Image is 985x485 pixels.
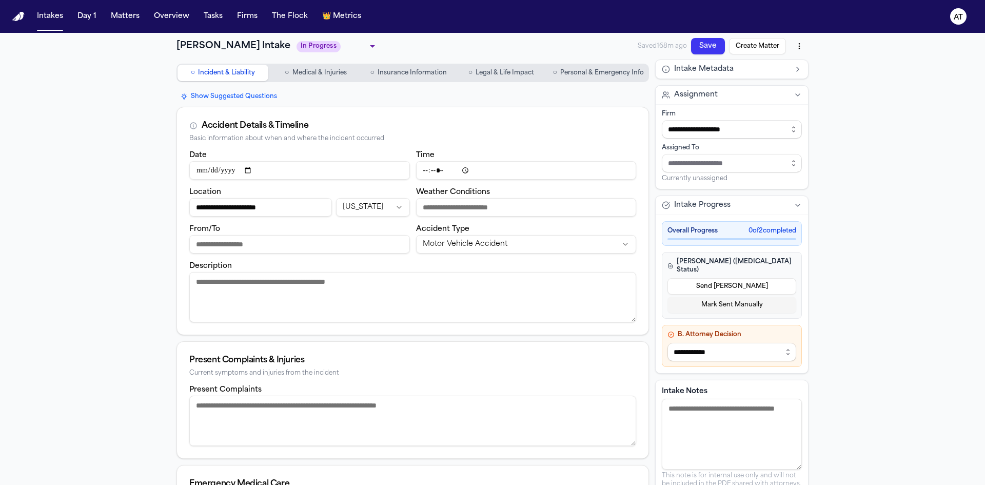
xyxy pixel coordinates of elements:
[189,225,220,233] label: From/To
[178,65,268,81] button: Go to Incident & Liability
[33,7,67,26] button: Intakes
[656,86,808,104] button: Assignment
[150,7,193,26] button: Overview
[674,90,718,100] span: Assignment
[189,272,636,322] textarea: Incident description
[729,38,786,54] button: Create Matter
[416,161,637,180] input: Incident time
[189,235,410,254] input: From/To destination
[270,65,361,81] button: Go to Medical & Injuries
[12,12,25,22] a: Home
[285,68,289,78] span: ○
[416,188,490,196] label: Weather Conditions
[268,7,312,26] button: The Flock
[297,39,379,53] div: Update intake status
[656,196,808,215] button: Intake Progress
[638,42,687,50] span: Saved 168m ago
[189,386,262,394] label: Present Complaints
[667,331,796,339] h4: B. Attorney Decision
[662,110,802,118] div: Firm
[189,396,636,446] textarea: Present complaints
[662,154,802,172] input: Assign to staff member
[189,135,636,143] div: Basic information about when and where the incident occurred
[674,64,734,74] span: Intake Metadata
[468,68,472,78] span: ○
[748,227,796,235] span: 0 of 2 completed
[662,144,802,152] div: Assigned To
[662,120,802,139] input: Select firm
[691,38,725,54] button: Save
[189,161,410,180] input: Incident date
[954,14,963,21] text: AT
[370,68,374,78] span: ○
[292,69,347,77] span: Medical & Injuries
[73,7,101,26] button: Day 1
[667,278,796,295] button: Send [PERSON_NAME]
[189,198,332,217] input: Incident location
[549,65,648,81] button: Go to Personal & Emergency Info
[560,69,644,77] span: Personal & Emergency Info
[553,68,557,78] span: ○
[416,225,469,233] label: Accident Type
[416,151,435,159] label: Time
[189,151,207,159] label: Date
[189,354,636,366] div: Present Complaints & Injuries
[12,12,25,22] img: Finch Logo
[336,198,409,217] button: Incident state
[476,69,534,77] span: Legal & Life Impact
[456,65,547,81] button: Go to Legal & Life Impact
[667,227,718,235] span: Overall Progress
[107,7,144,26] button: Matters
[662,386,802,397] label: Intake Notes
[322,11,331,22] span: crown
[333,11,361,22] span: Metrics
[176,90,281,103] button: Show Suggested Questions
[667,258,796,274] h4: [PERSON_NAME] ([MEDICAL_DATA] Status)
[667,297,796,313] button: Mark Sent Manually
[416,198,637,217] input: Weather conditions
[198,69,255,77] span: Incident & Liability
[656,60,808,79] button: Intake Metadata
[202,120,308,132] div: Accident Details & Timeline
[200,7,227,26] button: Tasks
[318,7,365,26] button: crownMetrics
[662,399,802,470] textarea: Intake notes
[674,200,731,210] span: Intake Progress
[176,39,290,53] h1: [PERSON_NAME] Intake
[297,41,341,52] span: In Progress
[233,7,262,26] button: Firms
[189,188,221,196] label: Location
[191,68,195,78] span: ○
[363,65,454,81] button: Go to Insurance Information
[790,37,809,55] button: More actions
[189,370,636,377] div: Current symptoms and injuries from the incident
[189,262,232,270] label: Description
[378,69,447,77] span: Insurance Information
[662,174,727,183] span: Currently unassigned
